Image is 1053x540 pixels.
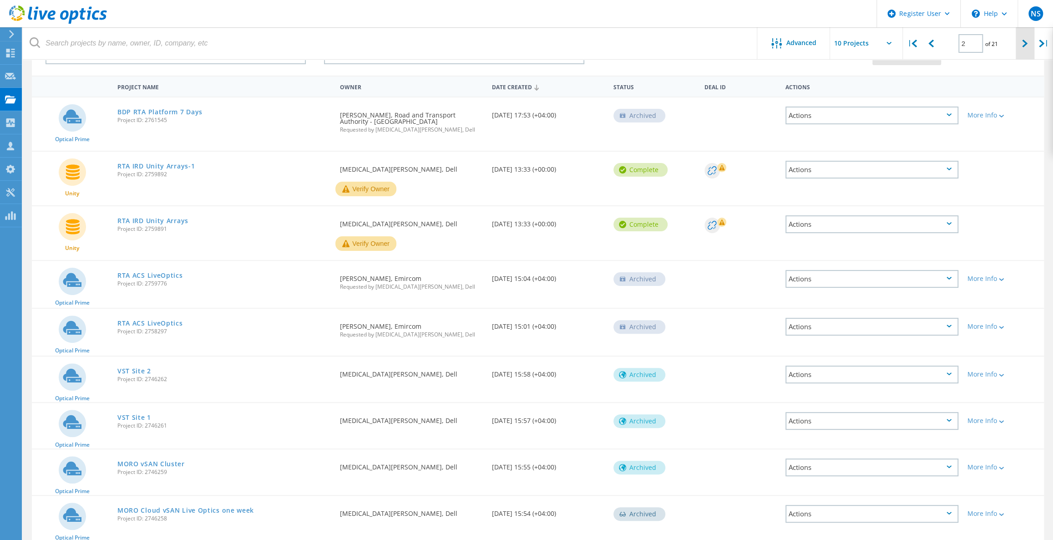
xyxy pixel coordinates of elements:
[613,163,668,177] div: Complete
[785,215,958,233] div: Actions
[335,449,487,479] div: [MEDICAL_DATA][PERSON_NAME], Dell
[65,191,79,196] span: Unity
[117,272,183,279] a: RTA ACS LiveOptics
[9,19,107,25] a: Live Optics Dashboard
[335,236,396,251] button: Verify Owner
[613,109,665,122] div: Archived
[613,218,668,231] div: Complete
[23,27,758,59] input: Search projects by name, owner, ID, company, etc
[117,368,151,374] a: VST Site 2
[117,329,331,334] span: Project ID: 2758297
[335,152,487,182] div: [MEDICAL_DATA][PERSON_NAME], Dell
[785,161,958,178] div: Actions
[967,112,1039,118] div: More Info
[487,261,609,291] div: [DATE] 15:04 (+04:00)
[117,516,331,521] span: Project ID: 2746258
[117,507,254,514] a: MORO Cloud vSAN Live Optics one week
[786,40,816,46] span: Advanced
[117,414,151,421] a: VST Site 1
[613,368,665,382] div: Archived
[487,97,609,127] div: [DATE] 17:53 (+04:00)
[117,163,195,169] a: RTA IRD Unity Arrays-1
[785,458,958,476] div: Actions
[903,27,921,60] div: |
[781,78,963,95] div: Actions
[613,461,665,474] div: Archived
[340,127,483,132] span: Requested by [MEDICAL_DATA][PERSON_NAME], Dell
[55,442,90,448] span: Optical Prime
[967,418,1039,424] div: More Info
[967,275,1039,282] div: More Info
[55,489,90,494] span: Optical Prime
[613,507,665,521] div: Archived
[55,137,90,142] span: Optical Prime
[487,357,609,387] div: [DATE] 15:58 (+04:00)
[335,309,487,346] div: [PERSON_NAME], Emircom
[609,78,700,95] div: Status
[785,412,958,430] div: Actions
[613,272,665,286] div: Archived
[340,284,483,290] span: Requested by [MEDICAL_DATA][PERSON_NAME], Dell
[1034,27,1053,60] div: |
[335,496,487,526] div: [MEDICAL_DATA][PERSON_NAME], Dell
[785,505,958,523] div: Actions
[335,357,487,387] div: [MEDICAL_DATA][PERSON_NAME], Dell
[117,117,331,123] span: Project ID: 2761545
[985,40,998,48] span: of 21
[335,182,396,196] button: Verify Owner
[117,461,185,467] a: MORO vSAN Cluster
[117,226,331,232] span: Project ID: 2759891
[613,320,665,334] div: Archived
[117,423,331,428] span: Project ID: 2746261
[785,318,958,336] div: Actions
[117,377,331,382] span: Project ID: 2746262
[335,206,487,236] div: [MEDICAL_DATA][PERSON_NAME], Dell
[613,414,665,428] div: Archived
[55,348,90,353] span: Optical Prime
[340,332,483,337] span: Requested by [MEDICAL_DATA][PERSON_NAME], Dell
[335,403,487,433] div: [MEDICAL_DATA][PERSON_NAME], Dell
[700,78,781,95] div: Deal Id
[487,309,609,339] div: [DATE] 15:01 (+04:00)
[967,371,1039,377] div: More Info
[335,261,487,299] div: [PERSON_NAME], Emircom
[785,270,958,288] div: Actions
[55,396,90,401] span: Optical Prime
[117,469,331,475] span: Project ID: 2746259
[967,510,1039,517] div: More Info
[117,109,202,115] a: BDP RTA Platform 7 Days
[117,320,183,326] a: RTA ACS LiveOptics
[487,449,609,479] div: [DATE] 15:55 (+04:00)
[335,97,487,142] div: [PERSON_NAME], Road and Transport Authority - [GEOGRAPHIC_DATA]
[117,172,331,177] span: Project ID: 2759892
[117,218,188,224] a: RTA IRD Unity Arrays
[785,366,958,383] div: Actions
[785,107,958,124] div: Actions
[487,403,609,433] div: [DATE] 15:57 (+04:00)
[487,78,609,95] div: Date Created
[487,152,609,182] div: [DATE] 13:33 (+00:00)
[972,10,980,18] svg: \n
[335,78,487,95] div: Owner
[1030,10,1040,17] span: NS
[967,323,1039,330] div: More Info
[487,206,609,236] div: [DATE] 13:33 (+00:00)
[113,78,335,95] div: Project Name
[55,300,90,306] span: Optical Prime
[65,245,79,251] span: Unity
[967,464,1039,470] div: More Info
[117,281,331,286] span: Project ID: 2759776
[487,496,609,526] div: [DATE] 15:54 (+04:00)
